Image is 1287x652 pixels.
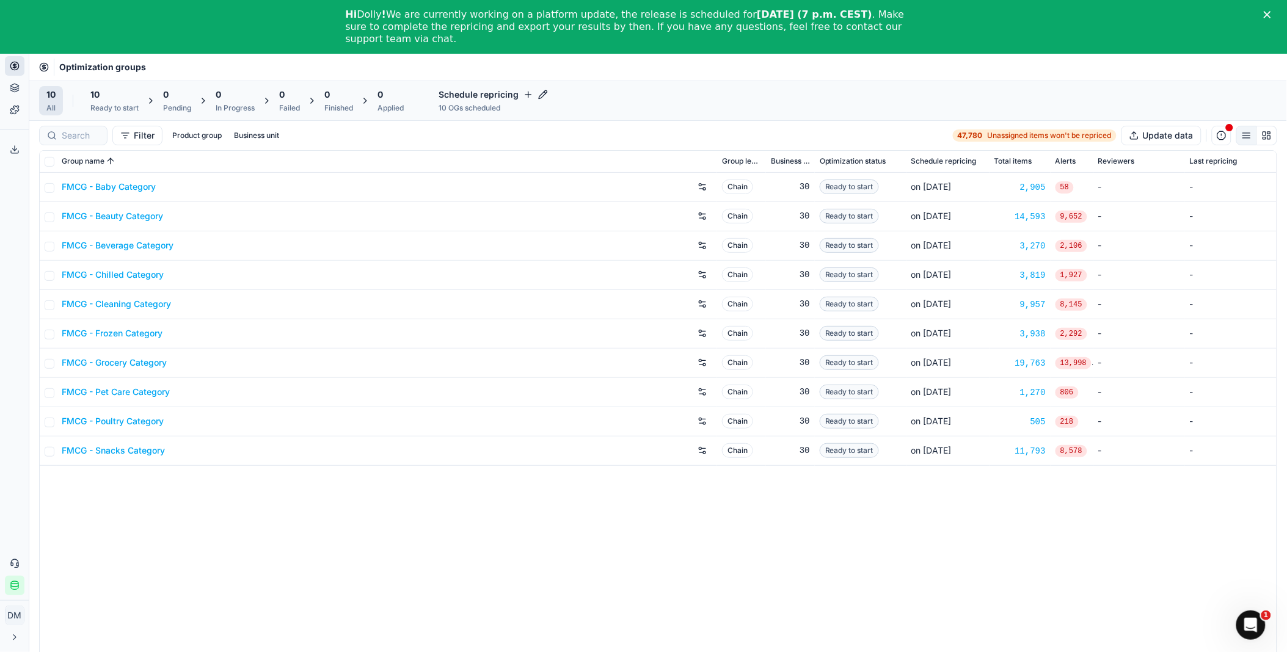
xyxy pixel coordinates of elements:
[820,238,879,253] span: Ready to start
[994,416,1046,428] a: 505
[1185,202,1277,231] td: -
[1185,319,1277,349] td: -
[722,179,753,194] span: Chain
[1055,357,1092,369] span: 13,998
[1093,436,1185,466] td: -
[820,267,879,282] span: Ready to start
[1185,378,1277,407] td: -
[346,9,922,45] div: Dolly We are currently working on a platform update, the release is scheduled for . Make sure to ...
[911,211,952,221] span: on [DATE]
[1093,202,1185,231] td: -
[911,386,952,397] span: on [DATE]
[722,238,753,253] span: Chain
[1055,240,1087,252] span: 2,106
[62,129,100,142] input: Search
[46,89,56,101] span: 10
[771,239,810,252] div: 30
[1185,261,1277,290] td: -
[1055,211,1087,223] span: 9,652
[1055,328,1087,340] span: 2,292
[771,444,810,457] div: 30
[112,126,162,145] button: Filter
[771,181,810,193] div: 30
[62,298,171,310] a: FMCG - Cleaning Category
[771,327,810,339] div: 30
[1093,261,1185,290] td: -
[820,297,879,311] span: Ready to start
[1055,445,1087,457] span: 8,578
[771,298,810,310] div: 30
[722,355,753,370] span: Chain
[1185,349,1277,378] td: -
[771,269,810,281] div: 30
[994,445,1046,457] a: 11,793
[1121,126,1201,145] button: Update data
[911,445,952,455] span: on [DATE]
[279,89,285,101] span: 0
[1190,156,1238,166] span: Last repricing
[911,269,952,280] span: on [DATE]
[1185,290,1277,319] td: -
[994,328,1046,340] div: 3,938
[911,299,952,309] span: on [DATE]
[911,181,952,192] span: on [DATE]
[771,386,810,398] div: 30
[439,89,548,101] h4: Schedule repricing
[994,211,1046,223] div: 14,593
[722,297,753,311] span: Chain
[1093,231,1185,261] td: -
[911,240,952,250] span: on [DATE]
[62,444,165,457] a: FMCG - Snacks Category
[994,357,1046,369] a: 19,763
[167,128,227,143] button: Product group
[820,179,879,194] span: Ready to start
[1185,231,1277,261] td: -
[104,155,117,167] button: Sorted by Group name ascending
[988,131,1112,140] span: Unassigned items won't be repriced
[953,129,1117,142] a: 47,780Unassigned items won't be repriced
[1093,407,1185,436] td: -
[62,269,164,281] a: FMCG - Chilled Category
[1185,173,1277,202] td: -
[994,181,1046,194] a: 2,905
[62,386,170,398] a: FMCG - Pet Care Category
[820,156,886,166] span: Optimization status
[994,386,1046,399] a: 1,270
[722,385,753,399] span: Chain
[722,267,753,282] span: Chain
[1185,407,1277,436] td: -
[1093,290,1185,319] td: -
[958,131,983,140] strong: 47,780
[722,414,753,429] span: Chain
[1055,181,1074,194] span: 58
[757,9,872,20] b: [DATE] (7 p.m. CEST)
[911,328,952,338] span: on [DATE]
[820,385,879,399] span: Ready to start
[377,89,383,101] span: 0
[994,269,1046,281] a: 3,819
[5,606,24,625] button: DM
[59,61,146,73] span: Optimization groups
[163,89,169,101] span: 0
[324,103,353,113] div: Finished
[820,326,879,341] span: Ready to start
[1093,378,1185,407] td: -
[911,357,952,368] span: on [DATE]
[820,355,879,370] span: Ready to start
[722,156,761,166] span: Group level
[771,156,810,166] span: Business unit
[62,327,162,339] a: FMCG - Frozen Category
[722,443,753,458] span: Chain
[771,357,810,369] div: 30
[216,89,221,101] span: 0
[1055,269,1087,281] span: 1,927
[346,9,357,20] b: Hi
[771,415,810,427] div: 30
[994,299,1046,311] a: 9,957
